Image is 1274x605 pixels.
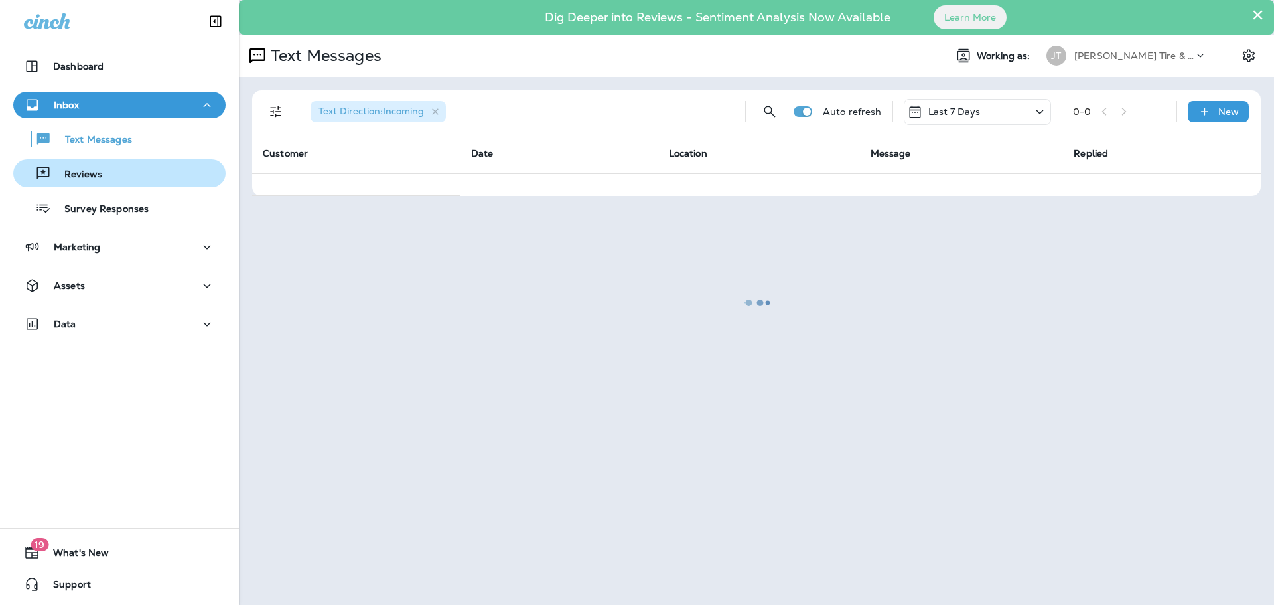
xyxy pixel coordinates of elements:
[51,169,102,181] p: Reviews
[31,538,48,551] span: 19
[13,159,226,187] button: Reviews
[13,311,226,337] button: Data
[13,125,226,153] button: Text Messages
[54,319,76,329] p: Data
[13,92,226,118] button: Inbox
[51,203,149,216] p: Survey Responses
[13,53,226,80] button: Dashboard
[13,234,226,260] button: Marketing
[13,539,226,566] button: 19What's New
[13,194,226,222] button: Survey Responses
[13,571,226,598] button: Support
[54,280,85,291] p: Assets
[53,61,104,72] p: Dashboard
[13,272,226,299] button: Assets
[40,547,109,563] span: What's New
[52,134,132,147] p: Text Messages
[54,100,79,110] p: Inbox
[197,8,234,35] button: Collapse Sidebar
[54,242,100,252] p: Marketing
[1218,106,1239,117] p: New
[40,579,91,595] span: Support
